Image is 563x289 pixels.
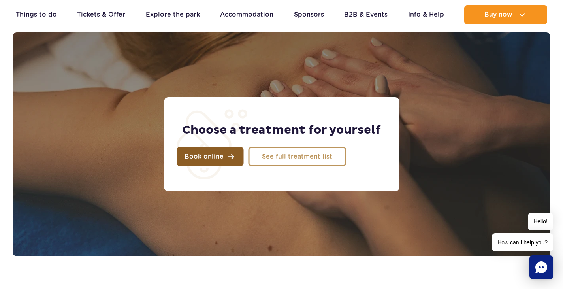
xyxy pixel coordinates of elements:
a: Info & Help [408,5,444,24]
span: Hello! [528,213,553,230]
a: Explore the park [146,5,200,24]
a: Sponsors [294,5,324,24]
a: Tickets & Offer [77,5,125,24]
span: How can I help you? [492,233,553,251]
button: Buy now [464,5,547,24]
span: Book online [185,153,224,160]
div: Chat [529,255,553,279]
a: Accommodation [220,5,273,24]
h2: Choose a treatment for yourself [182,123,381,138]
a: Things to do [16,5,57,24]
span: See full treatment list [262,153,332,160]
span: Buy now [484,11,512,18]
a: B2B & Events [344,5,388,24]
a: Book online [177,147,243,166]
a: See full treatment list [248,147,346,166]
